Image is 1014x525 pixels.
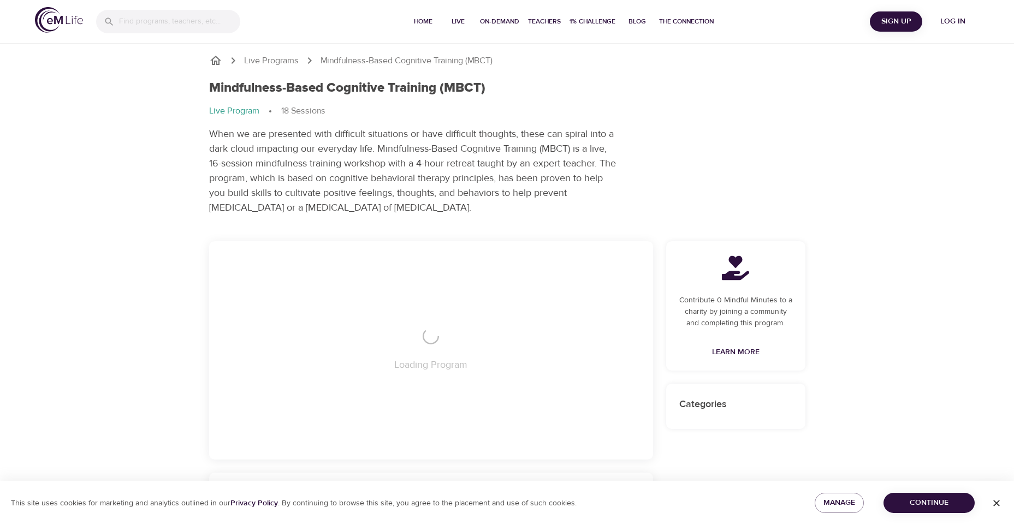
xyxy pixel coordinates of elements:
span: On-Demand [480,16,519,27]
nav: breadcrumb [209,54,805,67]
img: logo [35,7,83,33]
button: Sign Up [870,11,922,32]
p: Contribute 0 Mindful Minutes to a charity by joining a community and completing this program. [679,295,792,329]
p: 18 Sessions [281,105,325,117]
h1: Mindfulness-Based Cognitive Training (MBCT) [209,80,485,96]
p: Categories [679,397,792,411]
p: When we are presented with difficult situations or have difficult thoughts, these can spiral into... [209,127,619,215]
button: Log in [927,11,979,32]
input: Find programs, teachers, etc... [119,10,240,33]
button: Manage [815,493,864,513]
span: Manage [823,496,855,510]
span: Log in [931,15,975,28]
p: Mindfulness-Based Cognitive Training (MBCT) [321,55,493,67]
span: Continue [892,496,966,510]
span: 1% Challenge [570,16,615,27]
span: Teachers [528,16,561,27]
span: Sign Up [874,15,918,28]
span: The Connection [659,16,714,27]
a: Live Programs [244,55,299,67]
span: Live [445,16,471,27]
a: Learn More [708,342,764,362]
button: Continue [883,493,975,513]
span: Learn More [712,345,760,359]
nav: breadcrumb [209,105,805,118]
span: Blog [624,16,650,27]
a: Privacy Policy [230,498,278,508]
p: Live Program [209,105,259,117]
span: Home [410,16,436,27]
p: Loading Program [394,357,467,372]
